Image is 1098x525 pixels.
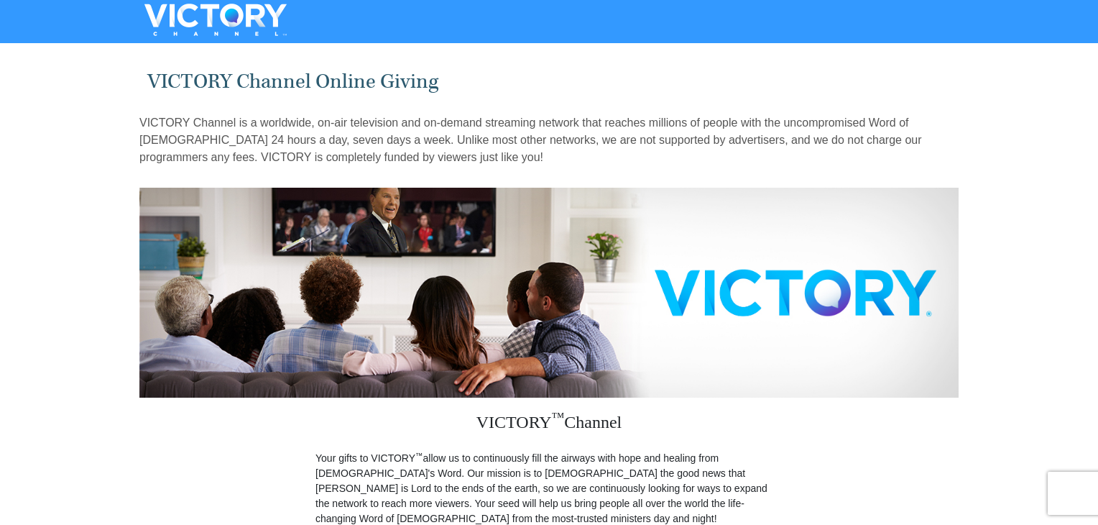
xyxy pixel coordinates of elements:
sup: ™ [415,451,423,460]
p: VICTORY Channel is a worldwide, on-air television and on-demand streaming network that reaches mi... [139,114,959,166]
sup: ™ [552,410,565,424]
h1: VICTORY Channel Online Giving [147,70,951,93]
img: VICTORYTHON - VICTORY Channel [126,4,305,36]
h3: VICTORY Channel [315,398,783,451]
